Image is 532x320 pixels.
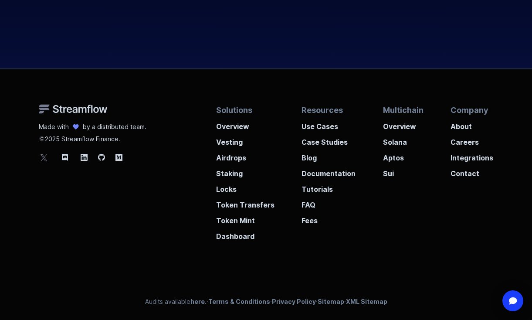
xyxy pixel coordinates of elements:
[208,298,270,305] a: Terms & Conditions
[318,298,344,305] a: Sitemap
[302,116,356,132] a: Use Cases
[216,226,274,242] a: Dashboard
[302,210,356,226] a: Fees
[83,123,146,131] p: by a distributed team.
[302,132,356,147] a: Case Studies
[302,179,356,194] a: Tutorials
[302,104,356,116] p: Resources
[145,297,387,306] p: Audits available · · · ·
[39,123,69,131] p: Made with
[383,104,424,116] p: Multichain
[302,194,356,210] a: FAQ
[451,104,493,116] p: Company
[216,116,274,132] a: Overview
[190,298,207,305] a: here.
[216,179,274,194] a: Locks
[216,132,274,147] a: Vesting
[502,290,523,311] div: Open Intercom Messenger
[302,163,356,179] a: Documentation
[451,147,493,163] a: Integrations
[451,163,493,179] a: Contact
[272,298,316,305] a: Privacy Policy
[451,116,493,132] a: About
[216,147,274,163] a: Airdrops
[216,210,274,226] a: Token Mint
[39,131,146,143] p: 2025 Streamflow Finance.
[383,132,424,147] a: Solana
[216,163,274,179] a: Staking
[216,194,274,210] a: Token Transfers
[451,132,493,147] a: Careers
[383,116,424,132] a: Overview
[216,104,274,116] p: Solutions
[383,163,424,179] a: Sui
[383,147,424,163] a: Aptos
[346,298,387,305] a: XML Sitemap
[39,104,108,114] img: Streamflow Logo
[302,147,356,163] a: Blog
